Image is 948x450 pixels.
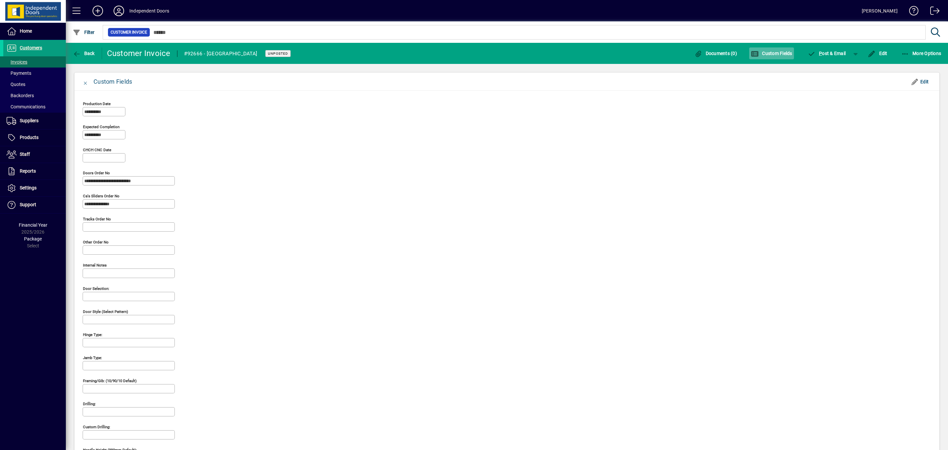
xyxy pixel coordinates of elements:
mat-label: Drilling: [83,402,96,406]
span: Support [20,202,36,207]
span: Edit [911,76,929,87]
span: Products [20,135,39,140]
span: Custom Fields [751,51,792,56]
mat-label: Custom Drilling: [83,425,110,429]
span: Back [73,51,95,56]
span: Suppliers [20,118,39,123]
span: Communications [7,104,45,109]
span: Filter [73,30,95,35]
span: Reports [20,168,36,174]
mat-label: Door Selection: [83,286,109,291]
div: Customer Invoice [107,48,171,59]
mat-label: Internal Notes [83,263,107,267]
mat-label: Jamb Type: [83,355,102,360]
button: More Options [900,47,943,59]
span: More Options [901,51,941,56]
span: Customer Invoice [111,29,147,36]
a: Invoices [3,56,66,68]
span: Backorders [7,93,34,98]
mat-label: Hinge Type: [83,332,102,337]
div: [PERSON_NAME] [862,6,898,16]
button: Edit [866,47,889,59]
span: Documents (0) [694,51,737,56]
a: Support [3,197,66,213]
span: Staff [20,152,30,157]
mat-label: Framing/Gib: (10/90/10 default) [83,379,137,383]
button: Custom Fields [749,47,794,59]
span: Package [24,236,42,241]
a: Products [3,129,66,146]
mat-label: Expected Completion [83,125,119,129]
span: P [819,51,822,56]
a: Staff [3,146,66,163]
span: Settings [20,185,37,190]
a: Payments [3,68,66,79]
a: Quotes [3,79,66,90]
a: Knowledge Base [904,1,919,23]
a: Settings [3,180,66,196]
span: Quotes [7,82,25,87]
div: Independent Doors [129,6,169,16]
mat-label: Doors Order No [83,171,110,175]
button: Filter [71,26,96,38]
a: Home [3,23,66,40]
span: Unposted [268,51,288,56]
a: Communications [3,101,66,112]
a: Suppliers [3,113,66,129]
span: Financial Year [19,222,47,228]
mat-label: Production Date [83,101,111,106]
div: Custom Fields [93,76,132,87]
a: Reports [3,163,66,180]
a: Logout [925,1,940,23]
a: Backorders [3,90,66,101]
span: Payments [7,70,31,76]
button: Profile [108,5,129,17]
button: Back [71,47,96,59]
mat-label: Ca's Sliders Order No [83,194,119,198]
span: Invoices [7,59,27,65]
mat-label: CHCH CNC Date [83,148,111,152]
div: #92666 - [GEOGRAPHIC_DATA] [184,48,257,59]
span: Edit [868,51,887,56]
button: Documents (0) [693,47,739,59]
button: Add [87,5,108,17]
mat-label: Door Style (Select Pattern) [83,309,128,314]
span: ost & Email [808,51,846,56]
mat-label: Other Order No [83,240,109,244]
mat-label: Tracks Order No [83,217,111,221]
button: Edit [908,76,932,88]
app-page-header-button: Back [66,47,102,59]
span: Customers [20,45,42,50]
span: Home [20,28,32,34]
button: Close [78,74,93,90]
button: Post & Email [804,47,849,59]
